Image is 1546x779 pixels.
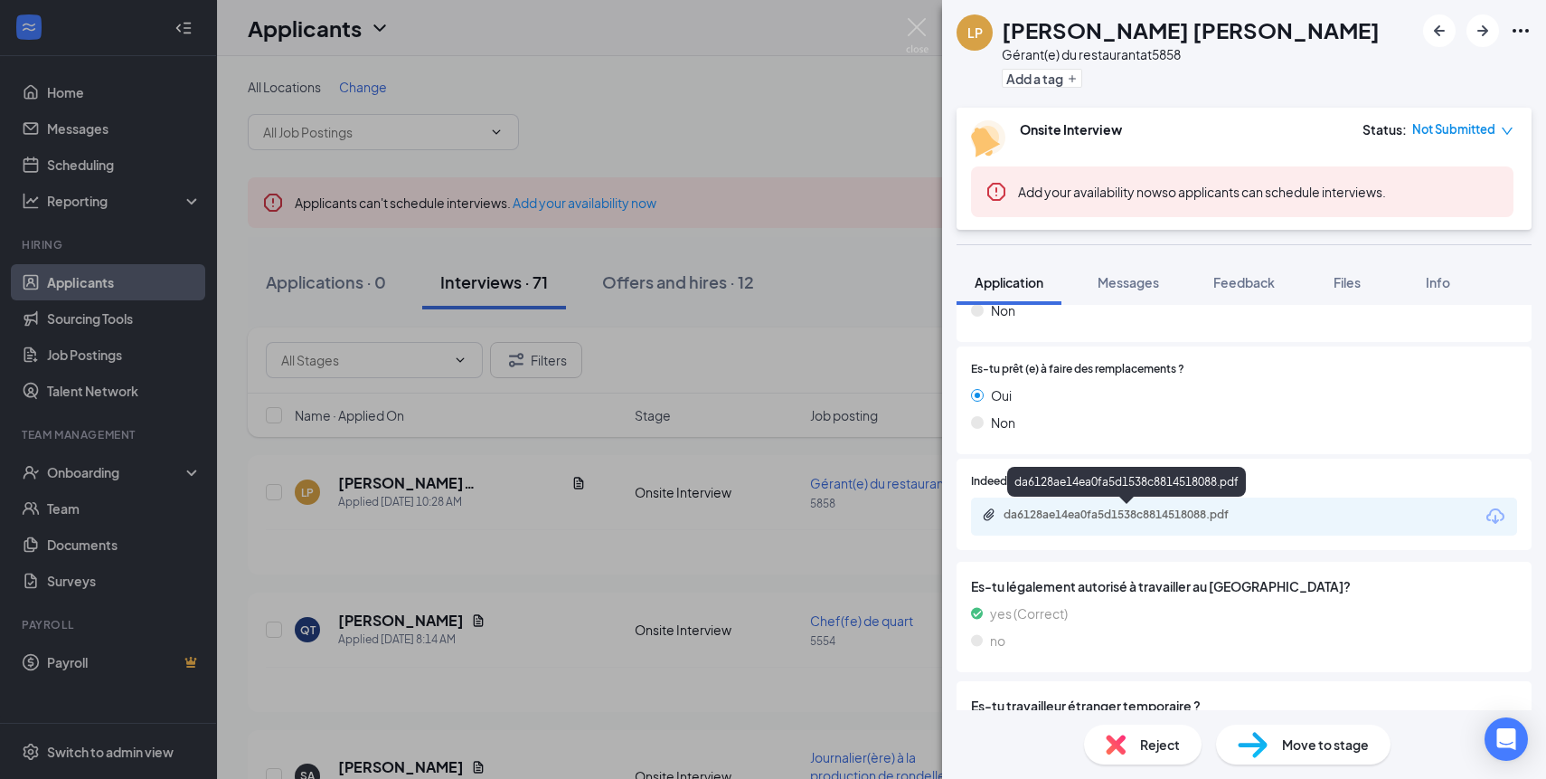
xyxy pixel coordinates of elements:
svg: Download [1485,506,1506,527]
span: Es-tu prêt (e) à faire des remplacements ? [971,361,1184,378]
span: Es-tu légalement autorisé à travailler au [GEOGRAPHIC_DATA]? [971,576,1517,596]
span: so applicants can schedule interviews. [1018,184,1386,200]
svg: Plus [1067,73,1078,84]
span: Move to stage [1282,735,1369,755]
a: Paperclipda6128ae14ea0fa5d1538c8814518088.pdf [982,508,1275,525]
div: Gérant(e) du restaurant at 5858 [1002,45,1380,63]
span: down [1501,125,1513,138]
div: Open Intercom Messenger [1485,717,1528,761]
button: ArrowLeftNew [1423,14,1456,47]
span: no [990,631,1005,651]
span: Not Submitted [1412,120,1495,138]
span: Oui [991,385,1012,405]
span: Non [991,413,1015,432]
span: Non [991,300,1015,320]
span: Info [1426,274,1450,290]
div: da6128ae14ea0fa5d1538c8814518088.pdf [1007,467,1246,497]
span: Messages [1098,274,1159,290]
div: da6128ae14ea0fa5d1538c8814518088.pdf [1004,508,1257,522]
span: Application [975,274,1043,290]
span: Feedback [1213,274,1275,290]
b: Onsite Interview [1020,121,1122,138]
button: PlusAdd a tag [1002,69,1082,88]
span: yes (Correct) [990,603,1068,623]
span: Es-tu travailleur étranger temporaire ? [971,696,1517,716]
span: Indeed Resume [971,473,1051,490]
h1: [PERSON_NAME] [PERSON_NAME] [1002,14,1380,45]
svg: ArrowLeftNew [1428,20,1450,42]
button: ArrowRight [1466,14,1499,47]
div: LP [967,24,983,42]
button: Add your availability now [1018,183,1162,201]
svg: Paperclip [982,508,996,522]
svg: ArrowRight [1472,20,1494,42]
span: Reject [1140,735,1180,755]
svg: Ellipses [1510,20,1532,42]
div: Status : [1362,120,1407,138]
svg: Error [985,181,1007,203]
span: Files [1334,274,1361,290]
